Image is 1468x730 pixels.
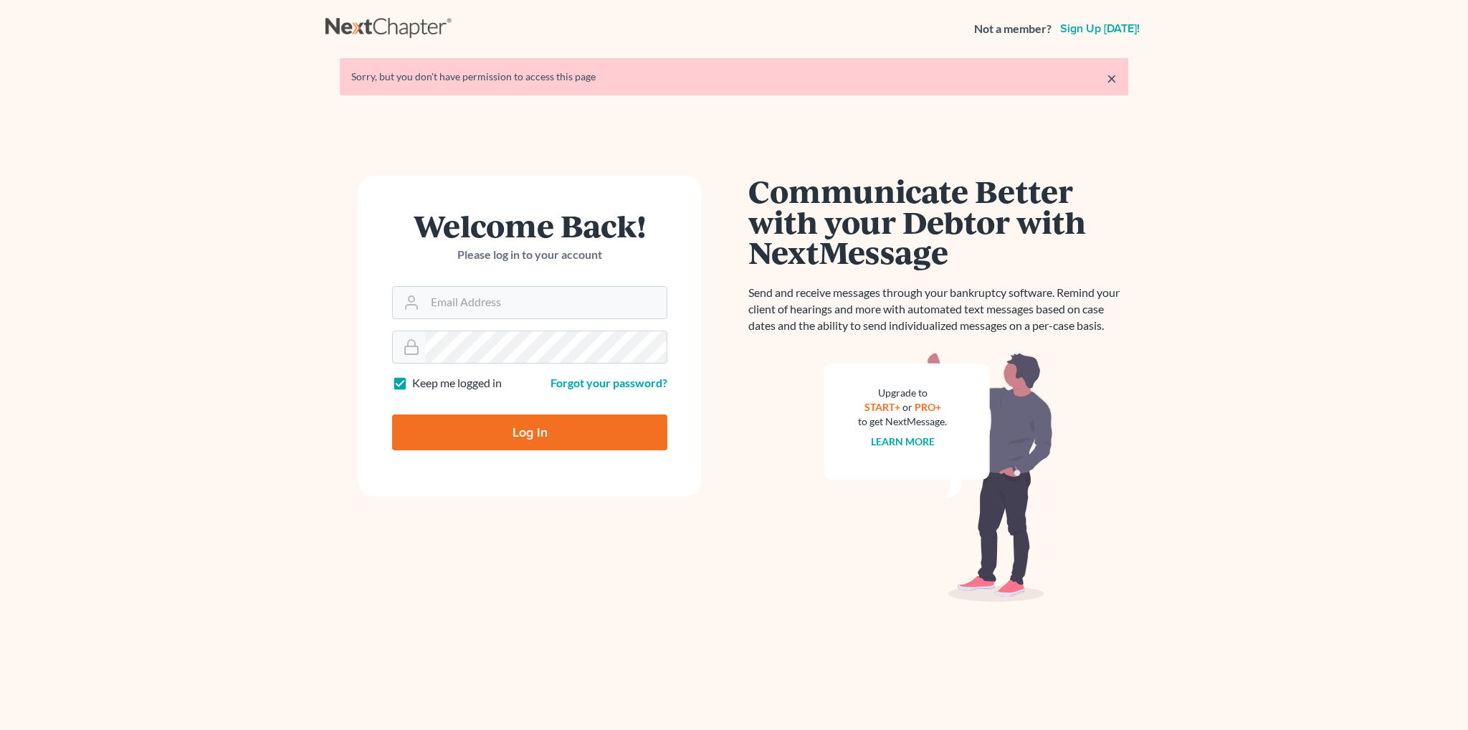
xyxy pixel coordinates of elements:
p: Send and receive messages through your bankruptcy software. Remind your client of hearings and mo... [748,285,1128,334]
a: Sign up [DATE]! [1057,23,1143,34]
a: × [1107,70,1117,87]
a: PRO+ [915,401,941,413]
a: START+ [864,401,900,413]
div: Upgrade to [858,386,947,400]
a: Learn more [871,435,935,447]
img: nextmessage_bg-59042aed3d76b12b5cd301f8e5b87938c9018125f34e5fa2b7a6b67550977c72.svg [824,351,1053,602]
div: to get NextMessage. [858,414,947,429]
input: Email Address [425,287,667,318]
input: Log In [392,414,667,450]
div: Sorry, but you don't have permission to access this page [351,70,1117,84]
a: Forgot your password? [550,376,667,389]
span: or [902,401,912,413]
h1: Welcome Back! [392,210,667,241]
h1: Communicate Better with your Debtor with NextMessage [748,176,1128,267]
p: Please log in to your account [392,247,667,263]
label: Keep me logged in [412,375,502,392]
strong: Not a member? [974,21,1052,37]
